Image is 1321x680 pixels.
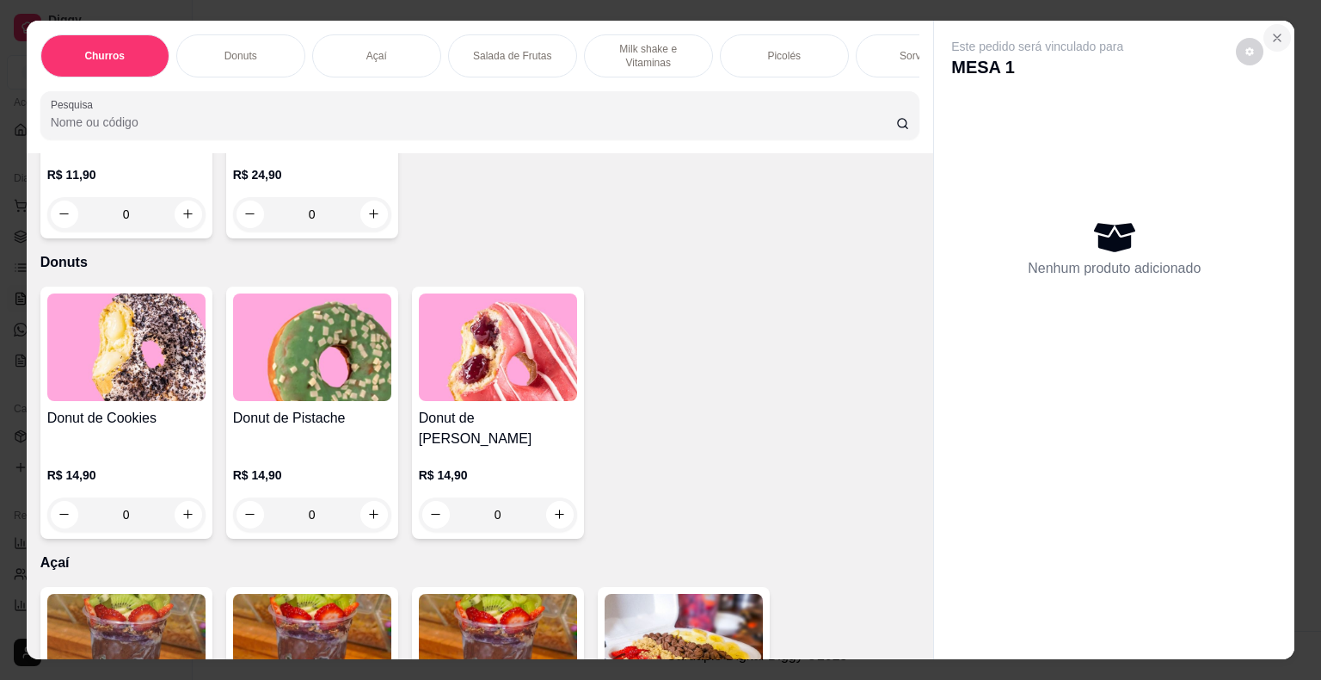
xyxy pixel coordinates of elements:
[1028,258,1201,279] p: Nenhum produto adicionado
[84,49,125,63] p: Churros
[419,294,577,401] img: product-image
[47,467,206,484] p: R$ 14,90
[40,553,920,573] p: Açaí
[47,408,206,429] h4: Donut de Cookies
[237,501,264,529] button: decrease-product-quantity
[473,49,551,63] p: Salada de Frutas
[599,42,698,70] p: Milk shake e Vitaminas
[951,55,1123,79] p: MESA 1
[51,97,99,112] label: Pesquisa
[233,294,391,401] img: product-image
[51,501,78,529] button: decrease-product-quantity
[767,49,801,63] p: Picolés
[40,252,920,273] p: Donuts
[224,49,257,63] p: Donuts
[47,166,206,183] p: R$ 11,90
[366,49,387,63] p: Açaí
[51,114,896,131] input: Pesquisa
[546,501,574,529] button: increase-product-quantity
[419,408,577,449] h4: Donut de [PERSON_NAME]
[47,294,206,401] img: product-image
[900,49,940,63] p: Sorvetes
[233,166,391,183] p: R$ 24,90
[233,467,391,484] p: R$ 14,90
[422,501,450,529] button: decrease-product-quantity
[360,501,388,529] button: increase-product-quantity
[175,501,202,529] button: increase-product-quantity
[1263,24,1291,52] button: Close
[419,467,577,484] p: R$ 14,90
[233,408,391,429] h4: Donut de Pistache
[951,38,1123,55] p: Este pedido será vinculado para
[1236,38,1263,65] button: decrease-product-quantity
